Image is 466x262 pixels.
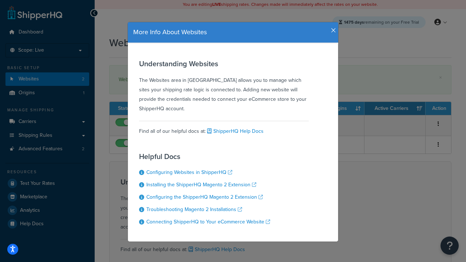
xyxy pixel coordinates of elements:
h3: Helpful Docs [139,152,270,160]
h3: Understanding Websites [139,60,309,68]
a: Connecting ShipperHQ to Your eCommerce Website [146,218,270,226]
a: Troubleshooting Magento 2 Installations [146,206,242,213]
div: The Websites area in [GEOGRAPHIC_DATA] allows you to manage which sites your shipping rate logic ... [139,60,309,114]
a: Configuring Websites in ShipperHQ [146,168,232,176]
a: Installing the ShipperHQ Magento 2 Extension [146,181,256,188]
a: ShipperHQ Help Docs [206,127,264,135]
div: Find all of our helpful docs at: [139,121,309,136]
h4: More Info About Websites [133,28,333,37]
a: Configuring the ShipperHQ Magento 2 Extension [146,193,263,201]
